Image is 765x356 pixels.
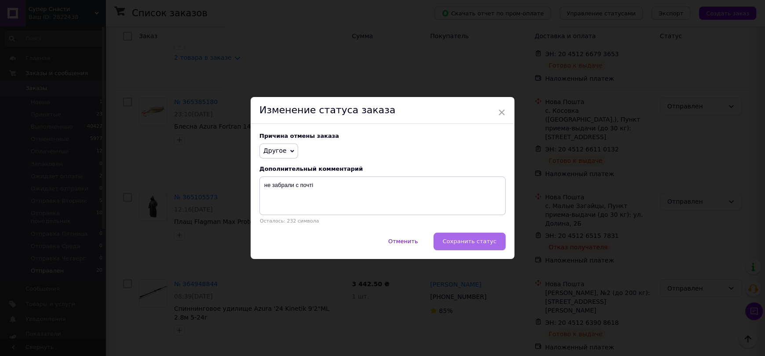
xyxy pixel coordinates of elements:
[498,105,506,120] span: ×
[263,147,287,154] span: Другое
[259,165,506,172] div: Дополнительный комментарий
[433,233,506,250] button: Сохранить статус
[379,233,427,250] button: Отменить
[259,218,506,224] p: Осталось: 232 символа
[388,238,418,245] span: Отменить
[251,97,514,124] div: Изменение статуса заказа
[259,133,506,139] div: Причина отмены заказа
[259,176,506,215] textarea: не забрали с почті
[443,238,496,245] span: Сохранить статус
